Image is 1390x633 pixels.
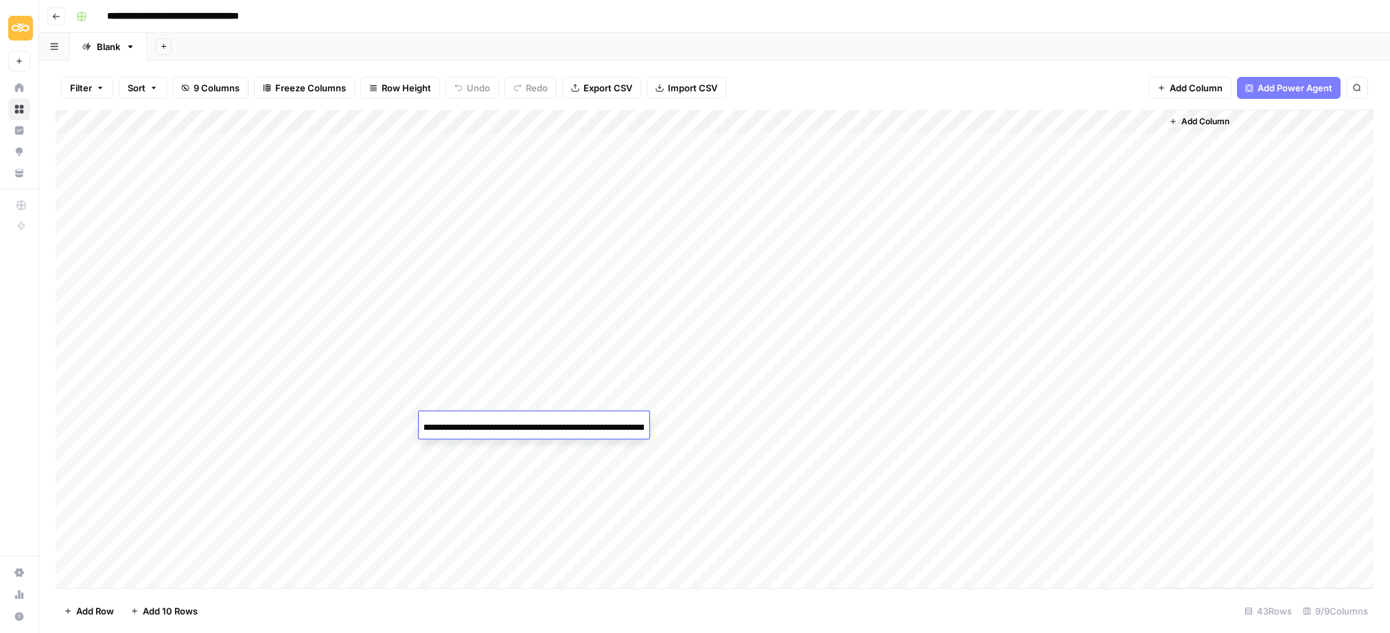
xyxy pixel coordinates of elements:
button: Sort [119,77,167,99]
a: Opportunities [8,141,30,163]
span: Redo [526,81,548,95]
a: Home [8,77,30,99]
span: Row Height [382,81,431,95]
button: Workspace: Sinch [8,11,30,45]
button: Row Height [360,77,440,99]
span: Export CSV [583,81,632,95]
a: Settings [8,562,30,584]
button: Export CSV [562,77,641,99]
div: 43 Rows [1239,600,1297,622]
span: Add Column [1170,81,1223,95]
span: Add Row [76,604,114,618]
span: Add Column [1181,115,1229,128]
button: 9 Columns [172,77,248,99]
span: Add 10 Rows [143,604,198,618]
a: Insights [8,119,30,141]
a: Your Data [8,162,30,184]
button: Freeze Columns [254,77,355,99]
button: Add Column [1148,77,1231,99]
span: Filter [70,81,92,95]
button: Redo [505,77,557,99]
a: Blank [70,33,147,60]
button: Add Power Agent [1237,77,1341,99]
button: Add 10 Rows [122,600,206,622]
button: Filter [61,77,113,99]
span: Freeze Columns [275,81,346,95]
button: Undo [445,77,499,99]
button: Help + Support [8,606,30,628]
span: Sort [128,81,146,95]
a: Browse [8,98,30,120]
span: Add Power Agent [1258,81,1332,95]
button: Add Column [1163,113,1235,130]
span: Undo [467,81,490,95]
div: 9/9 Columns [1297,600,1374,622]
span: 9 Columns [194,81,240,95]
span: Import CSV [668,81,717,95]
img: Sinch Logo [8,16,33,41]
div: Blank [97,40,120,54]
a: Usage [8,584,30,606]
button: Import CSV [647,77,726,99]
button: Add Row [56,600,122,622]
